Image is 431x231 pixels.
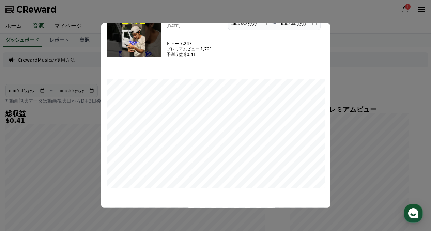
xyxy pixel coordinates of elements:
[49,129,91,134] span: を利用中
[88,174,131,191] a: 設定
[101,23,330,208] div: modal
[10,93,123,110] a: メッセージを入力してください.
[45,174,88,191] a: チャット
[14,98,87,105] span: メッセージを入力してください.
[272,19,276,27] p: ~
[77,55,117,61] span: 営業時間を確認する
[43,129,91,134] a: チャネルトークを利用中
[105,185,113,190] span: 設定
[53,73,68,78] div: 8時間前
[17,185,30,190] span: ホーム
[167,23,223,29] p: [DATE]
[107,16,161,57] img: 回収せん奴、多すぎwww
[8,51,48,62] h1: CReward
[167,16,223,23] h3: 回収せん奴、多すぎwww
[49,129,76,134] b: チャネルトーク
[58,185,75,190] span: チャット
[167,46,212,52] p: プレミアムビュー 1,721
[46,112,95,118] span: 数分以内に返信が可能です
[167,41,212,46] p: ビュー 7,247
[75,54,125,62] button: 営業時間を確認する
[2,174,45,191] a: ホーム
[28,72,50,78] div: Creward
[8,70,125,89] a: Creward8時間前 わかりました。ありがとうございます。
[28,78,120,85] div: わかりました。ありがとうございます。
[167,52,212,57] p: 予測収益 $0.41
